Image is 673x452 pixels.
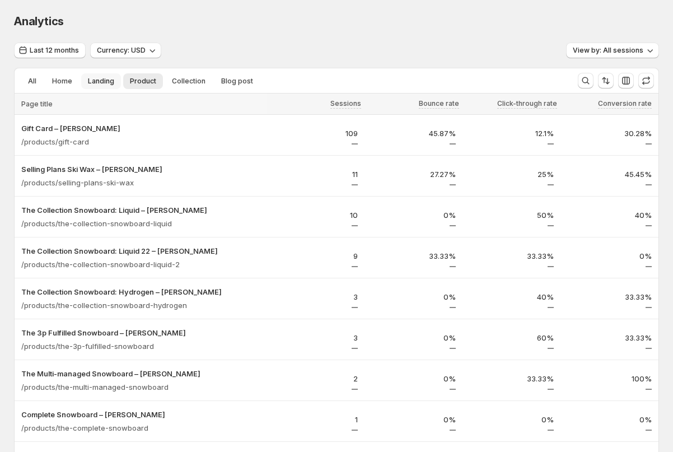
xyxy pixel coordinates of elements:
[371,291,456,302] p: 0%
[598,99,652,108] span: Conversion rate
[371,209,456,221] p: 0%
[21,327,260,338] button: The 3p Fulfilled Snowboard – [PERSON_NAME]
[273,128,358,139] p: 109
[28,77,36,86] span: All
[419,99,459,108] span: Bounce rate
[14,43,86,58] button: Last 12 months
[221,77,253,86] span: Blog post
[469,128,554,139] p: 12.1%
[371,250,456,262] p: 33.33%
[273,169,358,180] p: 11
[573,46,643,55] span: View by: All sessions
[497,99,557,108] span: Click-through rate
[273,332,358,343] p: 3
[371,169,456,180] p: 27.27%
[567,209,652,221] p: 40%
[21,100,53,109] span: Page title
[21,381,169,393] p: /products/the-multi-managed-snowboard
[567,169,652,180] p: 45.45%
[21,204,260,216] button: The Collection Snowboard: Liquid – [PERSON_NAME]
[273,373,358,384] p: 2
[469,250,554,262] p: 33.33%
[21,245,260,257] button: The Collection Snowboard: Liquid 22 – [PERSON_NAME]
[88,77,114,86] span: Landing
[21,341,154,352] p: /products/the-3p-fulfilled-snowboard
[567,332,652,343] p: 33.33%
[273,291,358,302] p: 3
[21,300,187,311] p: /products/the-collection-snowboard-hydrogen
[371,414,456,425] p: 0%
[21,409,260,420] button: Complete Snowboard – [PERSON_NAME]
[21,123,260,134] button: Gift Card – [PERSON_NAME]
[21,422,148,434] p: /products/the-complete-snowboard
[567,373,652,384] p: 100%
[21,368,260,379] button: The Multi-managed Snowboard – [PERSON_NAME]
[330,99,361,108] span: Sessions
[273,414,358,425] p: 1
[90,43,161,58] button: Currency: USD
[97,46,146,55] span: Currency: USD
[273,250,358,262] p: 9
[21,136,89,147] p: /products/gift-card
[469,414,554,425] p: 0%
[130,77,156,86] span: Product
[567,414,652,425] p: 0%
[21,259,180,270] p: /products/the-collection-snowboard-liquid-2
[172,77,205,86] span: Collection
[567,128,652,139] p: 30.28%
[21,164,260,175] button: Selling Plans Ski Wax – [PERSON_NAME]
[21,286,260,297] button: The Collection Snowboard: Hydrogen – [PERSON_NAME]
[578,73,593,88] button: Search and filter results
[469,169,554,180] p: 25%
[567,250,652,262] p: 0%
[371,332,456,343] p: 0%
[469,209,554,221] p: 50%
[30,46,79,55] span: Last 12 months
[52,77,72,86] span: Home
[371,373,456,384] p: 0%
[469,291,554,302] p: 40%
[566,43,659,58] button: View by: All sessions
[567,291,652,302] p: 33.33%
[21,218,172,229] p: /products/the-collection-snowboard-liquid
[469,373,554,384] p: 33.33%
[14,15,64,28] span: Analytics
[469,332,554,343] p: 60%
[371,128,456,139] p: 45.87%
[598,73,614,88] button: Sort the results
[273,209,358,221] p: 10
[21,177,134,188] p: /products/selling-plans-ski-wax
